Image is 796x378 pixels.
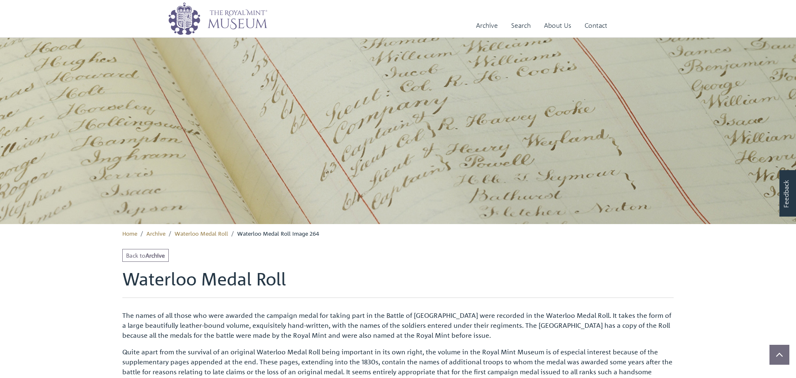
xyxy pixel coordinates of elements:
[122,268,674,298] h1: Waterloo Medal Roll
[122,229,137,237] a: Home
[476,14,498,37] a: Archive
[237,229,319,237] span: Waterloo Medal Roll Image 264
[585,14,607,37] a: Contact
[146,251,165,259] strong: Archive
[781,180,791,207] span: Feedback
[146,229,165,237] a: Archive
[769,345,789,365] button: Scroll to top
[544,14,571,37] a: About Us
[122,249,169,262] a: Back toArchive
[511,14,531,37] a: Search
[122,311,671,339] span: The names of all those who were awarded the campaign medal for taking part in the Battle of [GEOG...
[175,229,228,237] a: Waterloo Medal Roll
[168,2,267,35] img: logo_wide.png
[779,170,796,217] a: Would you like to provide feedback?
